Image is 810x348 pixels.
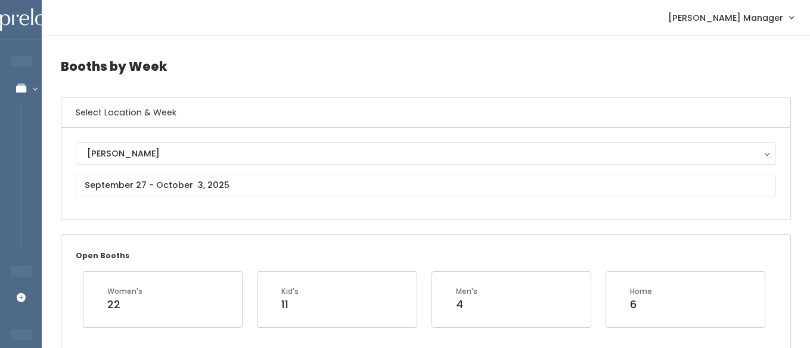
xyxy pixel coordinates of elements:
[281,297,299,312] div: 11
[668,11,783,24] span: [PERSON_NAME] Manager
[76,142,776,165] button: [PERSON_NAME]
[107,286,142,297] div: Women's
[61,50,791,83] h4: Booths by Week
[87,147,765,160] div: [PERSON_NAME]
[456,297,477,312] div: 4
[76,174,776,196] input: September 27 - October 3, 2025
[61,98,790,128] h6: Select Location & Week
[630,286,652,297] div: Home
[107,297,142,312] div: 22
[630,297,652,312] div: 6
[281,286,299,297] div: Kid's
[456,286,477,297] div: Men's
[76,250,129,261] small: Open Booths
[656,5,805,30] a: [PERSON_NAME] Manager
